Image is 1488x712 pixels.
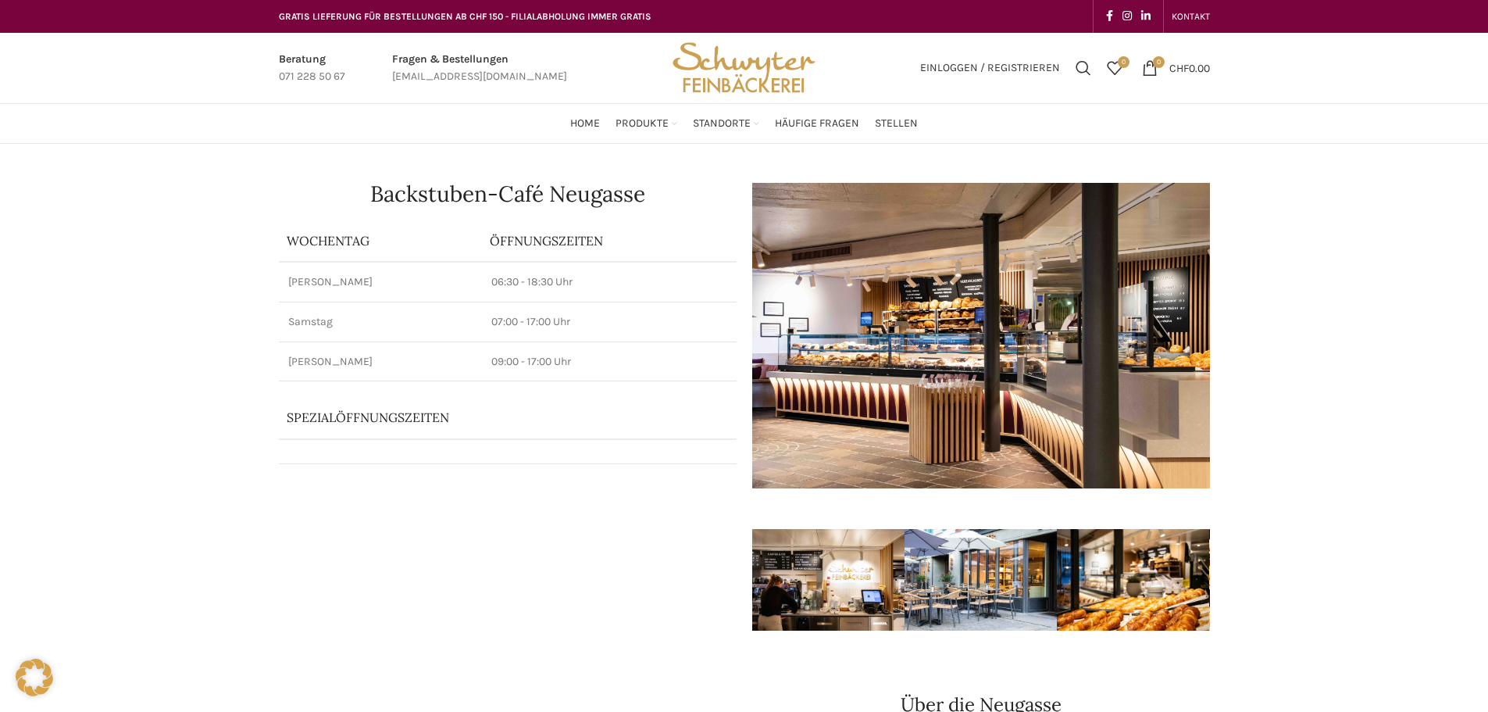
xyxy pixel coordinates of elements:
a: 0 CHF0.00 [1134,52,1218,84]
img: schwyter-10 [1209,529,1361,631]
p: [PERSON_NAME] [288,354,473,370]
span: 0 [1118,56,1129,68]
span: CHF [1169,61,1189,74]
a: Häufige Fragen [775,108,859,139]
img: Bäckerei Schwyter [667,33,820,103]
span: Produkte [616,116,669,131]
span: GRATIS LIEFERUNG FÜR BESTELLUNGEN AB CHF 150 - FILIALABHOLUNG IMMER GRATIS [279,11,651,22]
a: Einloggen / Registrieren [912,52,1068,84]
p: ÖFFNUNGSZEITEN [490,232,729,249]
a: Linkedin social link [1137,5,1155,27]
a: Infobox link [279,51,345,86]
h1: Backstuben-Café Neugasse [279,183,737,205]
a: Suchen [1068,52,1099,84]
a: Site logo [667,60,820,73]
p: 09:00 - 17:00 Uhr [491,354,727,370]
a: Home [570,108,600,139]
span: Häufige Fragen [775,116,859,131]
span: Home [570,116,600,131]
p: Samstag [288,314,473,330]
a: Facebook social link [1101,5,1118,27]
p: Wochentag [287,232,474,249]
a: Infobox link [392,51,567,86]
p: 06:30 - 18:30 Uhr [491,274,727,290]
a: Instagram social link [1118,5,1137,27]
a: 0 [1099,52,1130,84]
a: Standorte [693,108,759,139]
div: Main navigation [271,108,1218,139]
p: [PERSON_NAME] [288,274,473,290]
a: Produkte [616,108,677,139]
p: Spezialöffnungszeiten [287,409,685,426]
bdi: 0.00 [1169,61,1210,74]
img: schwyter-12 [1057,529,1209,631]
p: 07:00 - 17:00 Uhr [491,314,727,330]
a: KONTAKT [1172,1,1210,32]
a: Stellen [875,108,918,139]
span: Stellen [875,116,918,131]
span: 0 [1153,56,1165,68]
img: schwyter-61 [905,529,1057,631]
div: Meine Wunschliste [1099,52,1130,84]
span: KONTAKT [1172,11,1210,22]
span: Standorte [693,116,751,131]
img: schwyter-17 [752,529,905,631]
div: Secondary navigation [1164,1,1218,32]
span: Einloggen / Registrieren [920,63,1060,73]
